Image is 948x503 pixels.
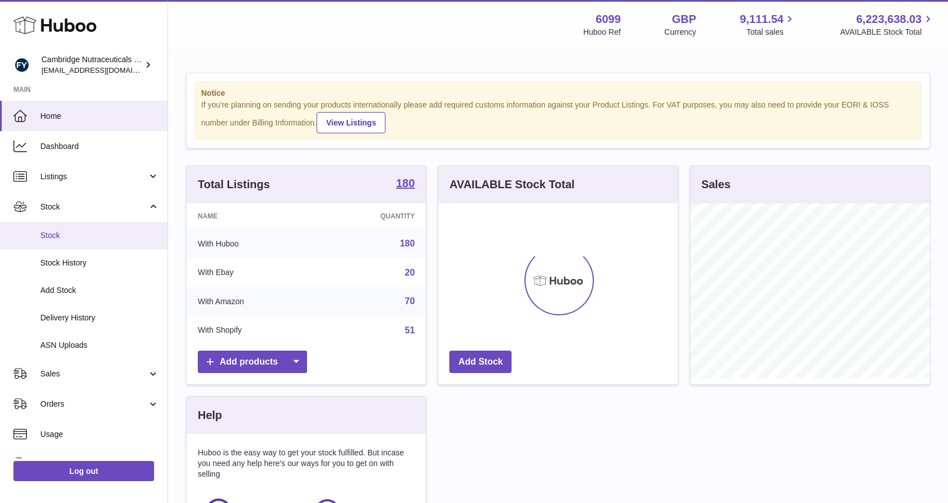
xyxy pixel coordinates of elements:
[198,177,270,192] h3: Total Listings
[746,27,796,38] span: Total sales
[318,203,426,229] th: Quantity
[187,316,318,345] td: With Shopify
[198,448,415,479] p: Huboo is the easy way to get your stock fulfilled. But incase you need any help here's our ways f...
[40,340,159,351] span: ASN Uploads
[201,88,915,99] strong: Notice
[405,268,415,277] a: 20
[13,461,154,481] a: Log out
[317,112,385,133] a: View Listings
[201,100,915,133] div: If you're planning on sending your products internationally please add required customs informati...
[40,141,159,152] span: Dashboard
[13,57,30,73] img: huboo@camnutra.com
[187,287,318,316] td: With Amazon
[187,258,318,287] td: With Ebay
[856,12,922,27] span: 6,223,638.03
[198,408,222,423] h3: Help
[40,399,147,409] span: Orders
[740,12,797,38] a: 9,111.54 Total sales
[840,27,935,38] span: AVAILABLE Stock Total
[40,285,159,296] span: Add Stock
[396,178,415,189] strong: 180
[740,12,784,27] span: 9,111.54
[596,12,621,27] strong: 6099
[41,66,165,74] span: [EMAIL_ADDRESS][DOMAIN_NAME]
[40,369,147,379] span: Sales
[187,203,318,229] th: Name
[41,54,142,76] div: Cambridge Nutraceuticals Ltd
[40,313,159,323] span: Delivery History
[449,177,574,192] h3: AVAILABLE Stock Total
[40,202,147,212] span: Stock
[396,178,415,191] a: 180
[40,230,159,241] span: Stock
[672,12,696,27] strong: GBP
[701,177,731,192] h3: Sales
[40,258,159,268] span: Stock History
[40,171,147,182] span: Listings
[40,429,159,440] span: Usage
[405,296,415,306] a: 70
[187,229,318,258] td: With Huboo
[840,12,935,38] a: 6,223,638.03 AVAILABLE Stock Total
[400,239,415,248] a: 180
[449,351,512,374] a: Add Stock
[40,111,159,122] span: Home
[405,325,415,335] a: 51
[664,27,696,38] div: Currency
[198,351,307,374] a: Add products
[583,27,621,38] div: Huboo Ref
